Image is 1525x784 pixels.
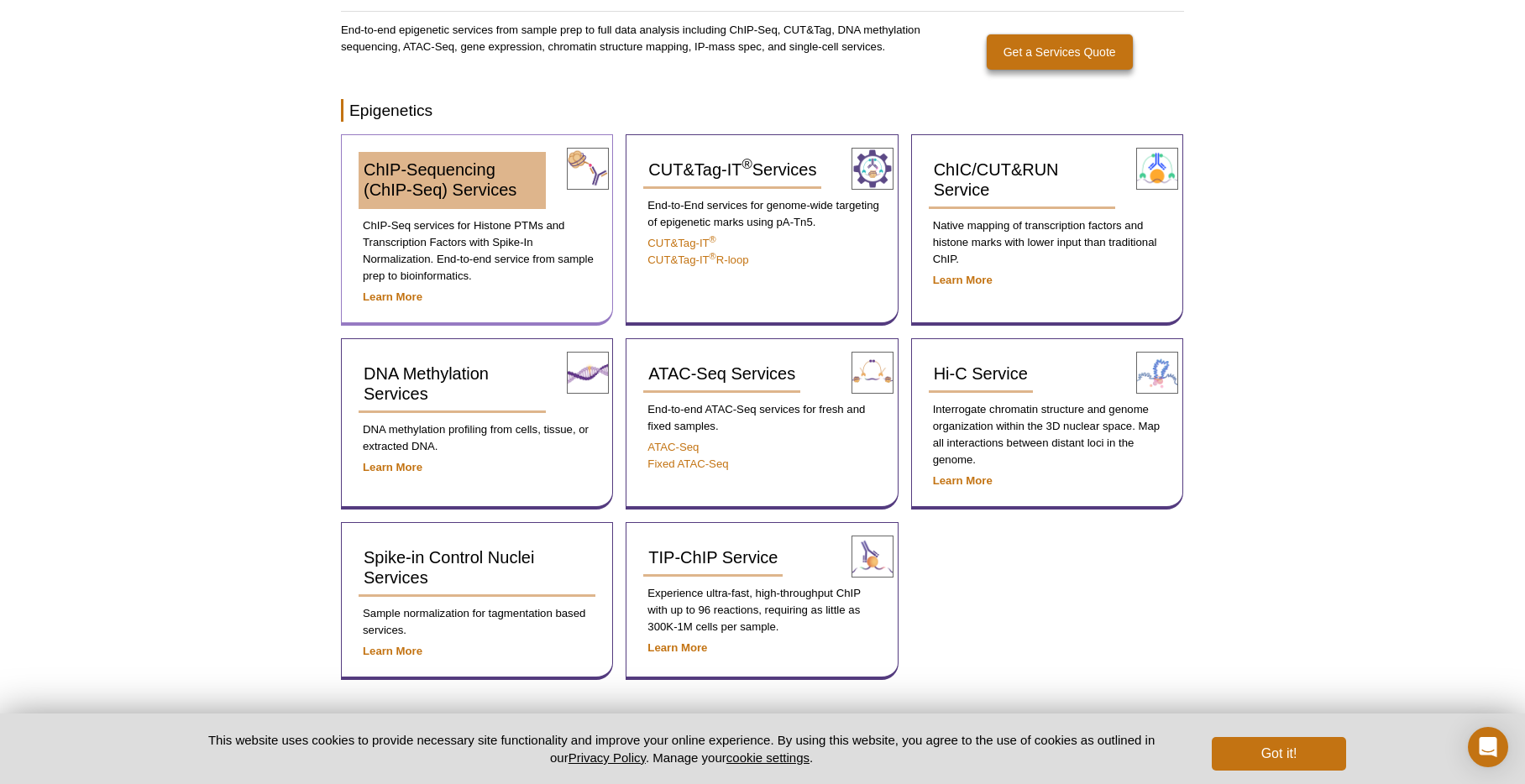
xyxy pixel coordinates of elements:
[359,217,595,285] p: ChIP-Seq services for Histone PTMs and Transcription Factors with Spike-In Normalization. End-to-...
[852,148,894,190] img: CUT&Tag-IT® Services
[567,352,609,394] img: DNA Methylation Services
[933,474,993,487] a: Learn More
[359,421,595,455] p: DNA methylation profiling from cells, tissue, or extracted DNA.
[364,548,534,587] span: Spike-in Control Nuclei Services
[364,364,489,403] span: DNA Methylation Services
[929,217,1166,268] p: Native mapping of transcription factors and histone marks with lower input than traditional ChIP.
[648,364,795,383] span: ATAC-Seq Services
[929,401,1166,468] p: Interrogate chromatin structure and genome organization within the 3D nuclear space. Map all inte...
[934,160,1059,199] span: ChIC/CUT&RUN Service
[643,585,880,635] p: Experience ultra-fast, high-throughput ChIP with up to 96 reactions, requiring as little as 300K-...
[1212,737,1346,771] button: Got it!
[643,401,880,435] p: End-to-end ATAC-Seq services for fresh and fixed samples.
[710,234,716,244] sup: ®
[647,237,715,249] a: CUT&Tag-IT®
[179,731,1184,766] p: This website uses cookies to provide necessary site functionality and improve your online experie...
[1468,727,1508,767] div: Open Intercom Messenger
[710,251,716,261] sup: ®
[643,152,821,189] a: CUT&Tag-IT®Services
[359,540,595,597] a: Spike-in Control Nuclei Services
[929,356,1033,393] a: Hi-C Service
[648,548,778,567] span: TIP-ChIP Service
[359,356,546,413] a: DNA Methylation Services
[363,461,422,473] a: Learn More
[933,274,993,286] a: Learn More
[359,605,595,639] p: Sample normalization for tagmentation based services.
[647,253,748,266] a: CUT&Tag-IT®R-loop
[364,160,516,199] span: ChIP-Sequencing (ChIP-Seq) Services
[852,536,894,578] img: TIP-ChIP Service
[1136,352,1178,394] img: Hi-C Service
[359,152,546,209] a: ChIP-Sequencing (ChIP-Seq) Services
[341,99,1184,122] h2: Epigenetics
[569,750,646,765] a: Privacy Policy
[341,22,922,55] p: End-to-end epigenetic services from sample prep to full data analysis including ChIP-Seq, CUT&Tag...
[648,160,816,179] span: CUT&Tag-IT Services
[643,197,880,231] p: End-to-End services for genome-wide targeting of epigenetic marks using pA-Tn5.
[363,290,422,303] a: Learn More
[643,540,783,577] a: TIP-ChIP Service
[647,457,728,470] a: Fixed ATAC-Seq
[567,148,609,190] img: ChIP-Seq Services
[647,441,699,453] a: ATAC-Seq
[742,157,752,173] sup: ®
[647,641,707,654] a: Learn More
[1136,148,1178,190] img: ChIC/CUT&RUN Service
[852,352,894,394] img: ATAC-Seq Services
[643,356,800,393] a: ATAC-Seq Services
[987,34,1133,70] a: Get a Services Quote
[934,364,1028,383] span: Hi-C Service
[726,750,810,765] button: cookie settings
[929,152,1116,209] a: ChIC/CUT&RUN Service
[363,645,422,657] a: Learn More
